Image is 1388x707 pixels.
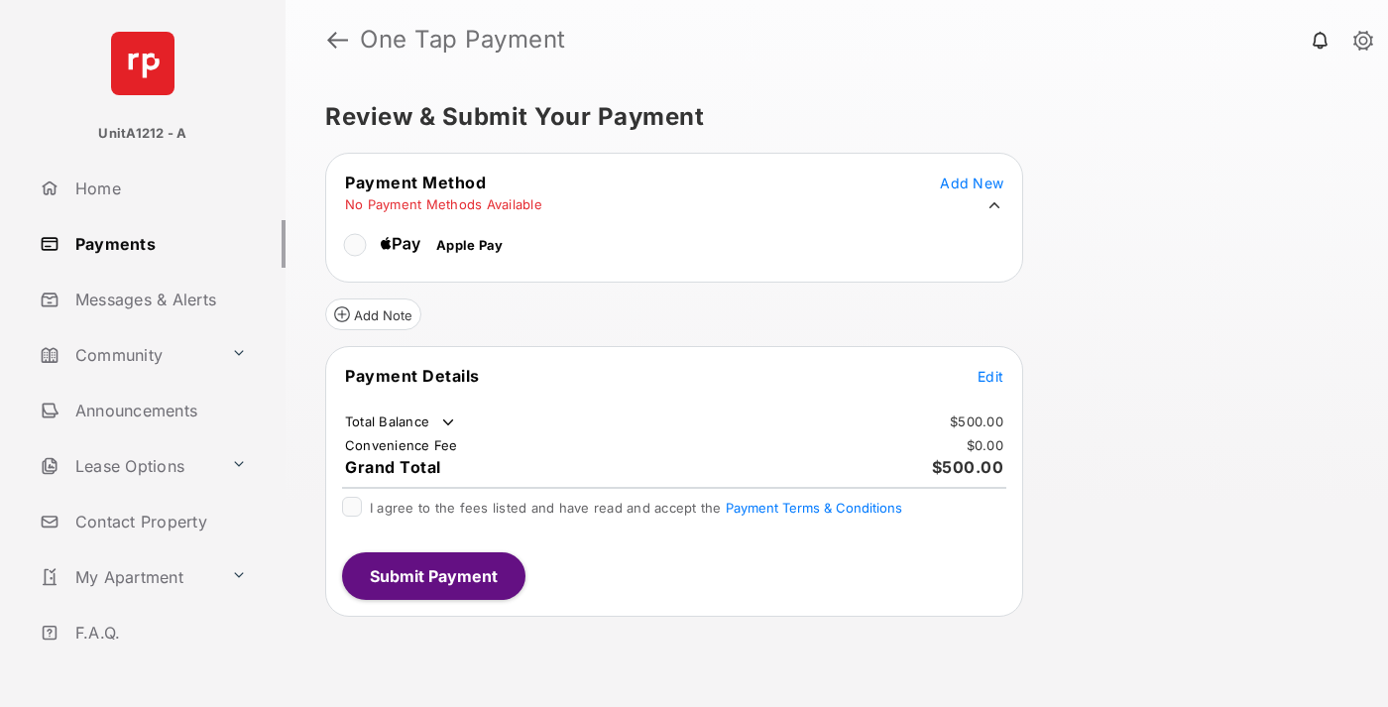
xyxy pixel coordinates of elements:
[32,331,223,379] a: Community
[32,276,286,323] a: Messages & Alerts
[32,387,286,434] a: Announcements
[344,436,459,454] td: Convenience Fee
[111,32,174,95] img: svg+xml;base64,PHN2ZyB4bWxucz0iaHR0cDovL3d3dy53My5vcmcvMjAwMC9zdmciIHdpZHRoPSI2NCIgaGVpZ2h0PSI2NC...
[978,366,1003,386] button: Edit
[32,442,223,490] a: Lease Options
[345,366,480,386] span: Payment Details
[32,498,286,545] a: Contact Property
[966,436,1004,454] td: $0.00
[345,457,441,477] span: Grand Total
[98,124,186,144] p: UnitA1212 - A
[325,298,421,330] button: Add Note
[370,500,902,516] span: I agree to the fees listed and have read and accept the
[949,412,1004,430] td: $500.00
[325,105,1332,129] h5: Review & Submit Your Payment
[940,173,1003,192] button: Add New
[32,165,286,212] a: Home
[436,237,503,253] span: Apple Pay
[726,500,902,516] button: I agree to the fees listed and have read and accept the
[32,609,286,656] a: F.A.Q.
[32,220,286,268] a: Payments
[360,28,566,52] strong: One Tap Payment
[32,553,223,601] a: My Apartment
[940,175,1003,191] span: Add New
[932,457,1004,477] span: $500.00
[344,195,543,213] td: No Payment Methods Available
[344,412,458,432] td: Total Balance
[342,552,525,600] button: Submit Payment
[978,368,1003,385] span: Edit
[345,173,486,192] span: Payment Method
